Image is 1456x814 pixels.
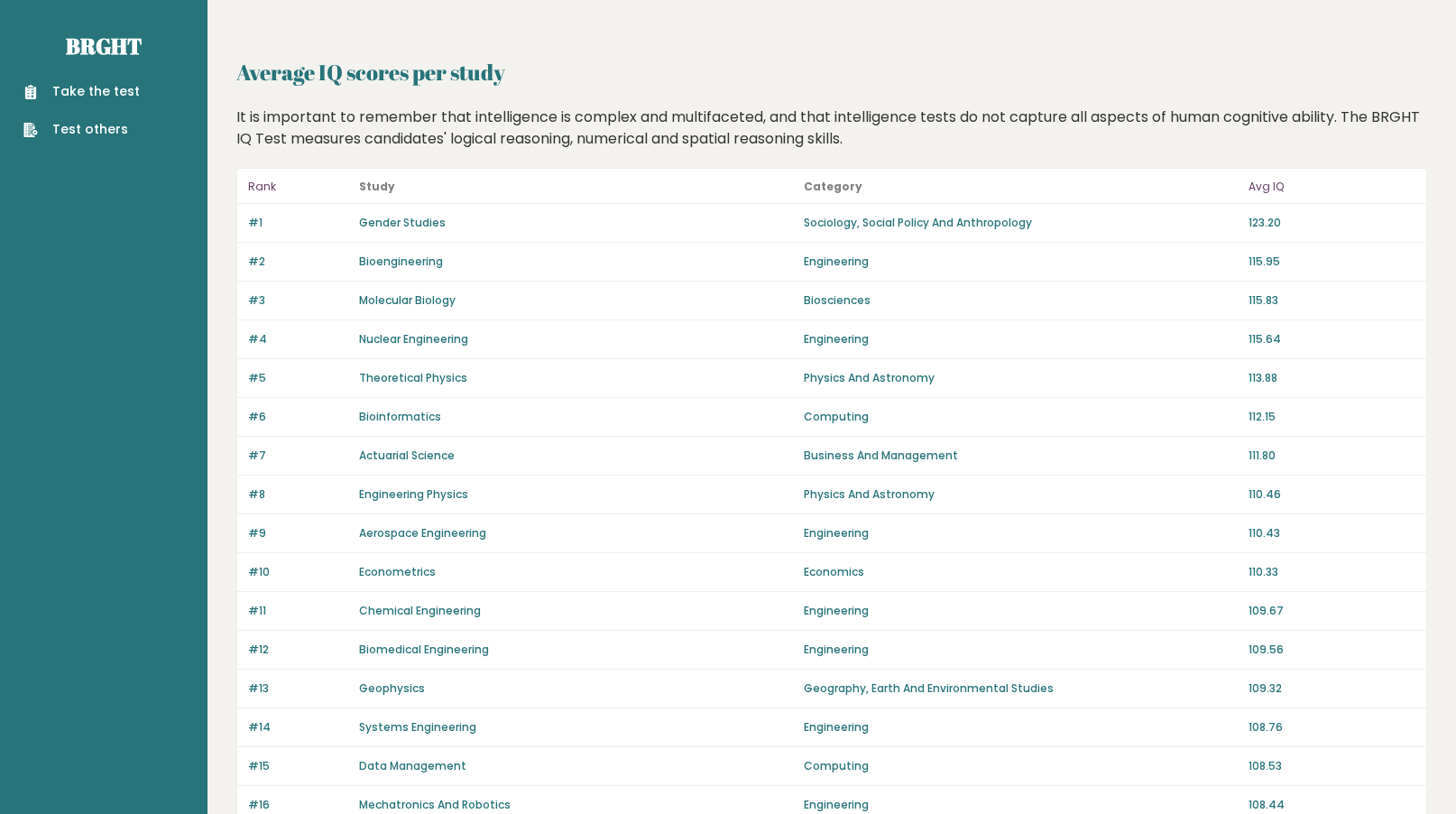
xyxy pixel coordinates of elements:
p: #12 [248,642,348,658]
p: Physics And Astronomy [804,370,1238,386]
p: #8 [248,486,348,503]
a: Brght [66,32,142,60]
p: 115.95 [1249,254,1415,270]
p: 109.67 [1249,603,1415,619]
p: Engineering [804,642,1238,658]
p: Computing [804,758,1238,774]
p: #3 [248,292,348,309]
a: Econometrics [359,564,436,579]
p: Avg IQ [1249,176,1415,198]
p: 108.76 [1249,719,1415,735]
p: #5 [248,370,348,386]
p: 111.80 [1249,448,1415,464]
p: Sociology, Social Policy And Anthropology [804,215,1238,231]
p: 110.43 [1249,525,1415,541]
a: Biomedical Engineering [359,642,489,657]
a: Engineering Physics [359,486,468,502]
a: Data Management [359,758,466,773]
p: #14 [248,719,348,735]
p: 113.88 [1249,370,1415,386]
p: #11 [248,603,348,619]
p: 110.46 [1249,486,1415,503]
a: Gender Studies [359,215,446,230]
p: #15 [248,758,348,774]
p: 115.64 [1249,331,1415,347]
p: Engineering [804,603,1238,619]
p: #1 [248,215,348,231]
p: #6 [248,409,348,425]
a: Chemical Engineering [359,603,481,618]
a: Aerospace Engineering [359,525,486,541]
a: Test others [23,120,140,139]
h2: Average IQ scores per study [236,56,1427,88]
b: Study [359,179,395,194]
p: Engineering [804,719,1238,735]
p: Engineering [804,254,1238,270]
p: Biosciences [804,292,1238,309]
a: Bioinformatics [359,409,441,424]
p: 115.83 [1249,292,1415,309]
p: Engineering [804,797,1238,813]
a: Bioengineering [359,254,443,269]
p: #10 [248,564,348,580]
p: 123.20 [1249,215,1415,231]
p: Rank [248,176,348,198]
a: Actuarial Science [359,448,455,463]
p: Engineering [804,331,1238,347]
p: Computing [804,409,1238,425]
p: #9 [248,525,348,541]
a: Nuclear Engineering [359,331,468,347]
p: 108.44 [1249,797,1415,813]
a: Systems Engineering [359,719,476,735]
p: #2 [248,254,348,270]
p: #7 [248,448,348,464]
p: #13 [248,680,348,697]
p: Geography, Earth And Environmental Studies [804,680,1238,697]
a: Geophysics [359,680,425,696]
p: 108.53 [1249,758,1415,774]
div: It is important to remember that intelligence is complex and multifaceted, and that intelligence ... [230,106,1434,150]
p: 109.56 [1249,642,1415,658]
a: Take the test [23,82,140,101]
a: Theoretical Physics [359,370,467,385]
p: #4 [248,331,348,347]
p: 109.32 [1249,680,1415,697]
p: Business And Management [804,448,1238,464]
p: Economics [804,564,1238,580]
b: Category [804,179,862,194]
p: Engineering [804,525,1238,541]
a: Molecular Biology [359,292,456,308]
p: #16 [248,797,348,813]
p: 112.15 [1249,409,1415,425]
p: Physics And Astronomy [804,486,1238,503]
a: Mechatronics And Robotics [359,797,511,812]
p: 110.33 [1249,564,1415,580]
